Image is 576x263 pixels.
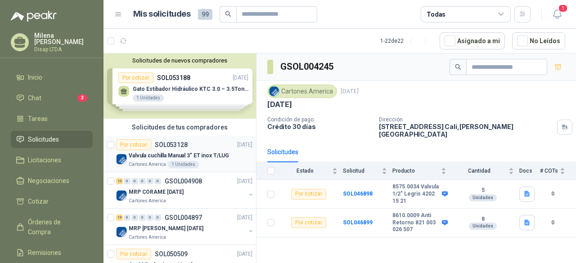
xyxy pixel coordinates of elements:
[343,162,392,180] th: Solicitud
[139,178,146,184] div: 0
[28,196,49,206] span: Cotizar
[440,32,505,49] button: Asignado a mi
[452,168,507,174] span: Cantidad
[103,136,256,172] a: Por cotizarSOL053128[DATE] Company LogoValvula cuchilla Manual 3" ET inox T/LUGCartones America1 ...
[392,168,439,174] span: Producto
[11,11,57,22] img: Logo peakr
[11,244,93,261] a: Remisiones
[28,134,59,144] span: Solicitudes
[540,168,558,174] span: # COTs
[124,214,130,221] div: 0
[343,168,380,174] span: Solicitud
[469,223,497,230] div: Unidades
[11,110,93,127] a: Tareas
[154,178,161,184] div: 0
[540,162,576,180] th: # COTs
[129,197,166,205] p: Cartones America
[267,100,292,109] p: [DATE]
[343,191,373,197] a: SOL046898
[237,141,252,149] p: [DATE]
[540,218,565,227] b: 0
[267,85,337,98] div: Cartones America
[133,8,191,21] h1: Mis solicitudes
[549,6,565,22] button: 1
[237,214,252,222] p: [DATE]
[129,152,229,160] p: Valvula cuchilla Manual 3" ET inox T/LUG
[280,162,343,180] th: Estado
[11,69,93,86] a: Inicio
[103,53,256,119] div: Solicitudes de nuevos compradoresPor cotizarSOL053188[DATE] Gato Estibador Hidráulico KTC 3.0 – 3...
[154,214,161,221] div: 0
[427,9,445,19] div: Todas
[225,11,231,17] span: search
[155,251,188,257] p: SOL050509
[198,9,212,20] span: 99
[267,123,372,130] p: Crédito 30 días
[147,214,153,221] div: 0
[452,187,514,194] b: 5
[392,162,452,180] th: Producto
[11,131,93,148] a: Solicitudes
[116,178,123,184] div: 10
[28,217,84,237] span: Órdenes de Compra
[380,34,432,48] div: 1 - 22 de 22
[28,155,61,165] span: Licitaciones
[269,86,279,96] img: Company Logo
[116,190,127,201] img: Company Logo
[28,114,48,124] span: Tareas
[11,193,93,210] a: Cotizar
[116,176,254,205] a: 10 0 0 0 0 0 GSOL004908[DATE] Company LogoMRP CORAME [DATE]Cartones America
[452,162,519,180] th: Cantidad
[343,219,373,226] a: SOL046899
[116,139,151,150] div: Por cotizar
[131,178,138,184] div: 0
[11,152,93,169] a: Licitaciones
[11,172,93,189] a: Negociaciones
[280,168,330,174] span: Estado
[558,4,568,13] span: 1
[116,154,127,165] img: Company Logo
[124,178,130,184] div: 0
[392,183,440,205] b: 8575.0034 Valvula 1/2" Legris 4202 15 21
[155,142,188,148] p: SOL053128
[455,64,461,70] span: search
[103,119,256,136] div: Solicitudes de tus compradores
[540,190,565,198] b: 0
[129,161,166,168] p: Cartones America
[168,161,199,168] div: 1 Unidades
[11,89,93,107] a: Chat3
[77,94,87,102] span: 3
[131,214,138,221] div: 0
[129,234,166,241] p: Cartones America
[129,188,184,196] p: MRP CORAME [DATE]
[237,250,252,259] p: [DATE]
[267,147,298,157] div: Solicitudes
[291,189,326,200] div: Por cotizar
[341,87,359,96] p: [DATE]
[34,47,93,52] p: Disap LTDA
[116,214,123,221] div: 19
[165,178,202,184] p: GSOL004908
[379,116,553,123] p: Dirección
[107,57,252,64] button: Solicitudes de nuevos compradores
[165,214,202,221] p: GSOL004897
[28,93,41,103] span: Chat
[28,72,42,82] span: Inicio
[469,194,497,201] div: Unidades
[139,214,146,221] div: 0
[147,178,153,184] div: 0
[129,224,203,233] p: MRP [PERSON_NAME] [DATE]
[116,227,127,237] img: Company Logo
[28,248,61,258] span: Remisiones
[267,116,372,123] p: Condición de pago
[291,217,326,228] div: Por cotizar
[116,249,151,259] div: Por cotizar
[519,162,540,180] th: Docs
[116,212,254,241] a: 19 0 0 0 0 0 GSOL004897[DATE] Company LogoMRP [PERSON_NAME] [DATE]Cartones America
[280,60,335,74] h3: GSOL004245
[34,32,93,45] p: Milena [PERSON_NAME]
[452,216,514,223] b: 8
[237,177,252,186] p: [DATE]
